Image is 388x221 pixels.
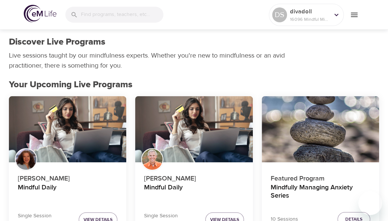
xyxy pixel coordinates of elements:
h1: Discover Live Programs [9,37,105,48]
h2: Your Upcoming Live Programs [9,79,379,90]
iframe: Button to launch messaging window [358,191,382,215]
button: Mindful Daily [9,96,126,162]
button: menu [344,4,364,25]
div: DS [272,7,287,22]
button: Mindfully Managing Anxiety Series [262,96,379,162]
input: Find programs, teachers, etc... [81,7,163,23]
p: 16096 Mindful Minutes [290,16,329,23]
p: Live sessions taught by our mindfulness experts. Whether you're new to mindfulness or an avid pra... [9,51,287,71]
p: Single Session [144,212,201,220]
p: Featured Program [271,170,370,183]
p: [PERSON_NAME] [18,170,117,183]
p: Single Session [18,212,73,220]
img: logo [24,5,56,22]
h4: Mindful Daily [18,183,117,201]
h4: Mindful Daily [144,183,244,201]
p: divadoll [290,7,329,16]
p: [PERSON_NAME] [144,170,244,183]
button: Mindful Daily [135,96,252,162]
h4: Mindfully Managing Anxiety Series [271,183,370,201]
